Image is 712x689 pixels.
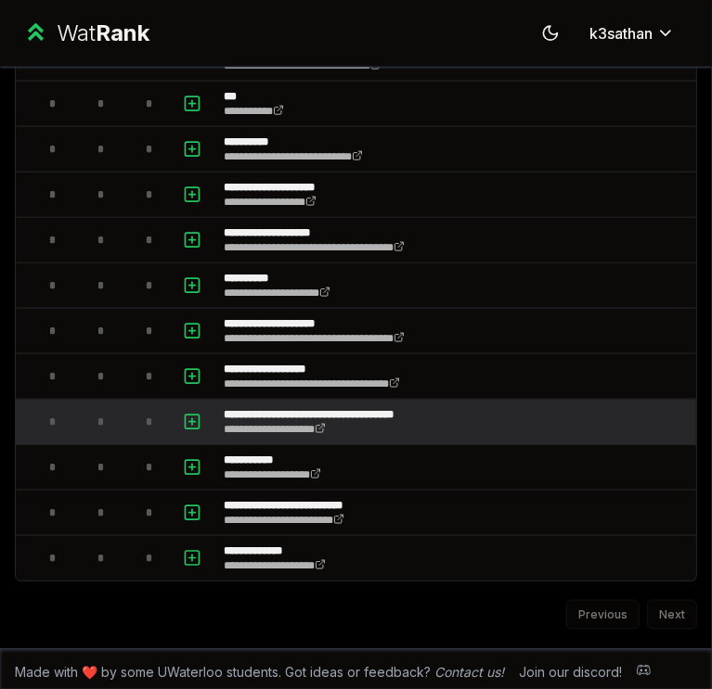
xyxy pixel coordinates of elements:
[57,19,149,48] div: Wat
[575,17,690,50] button: k3sathan
[519,663,622,682] div: Join our discord!
[15,663,504,682] span: Made with ❤️ by some UWaterloo students. Got ideas or feedback?
[434,664,504,680] a: Contact us!
[22,19,149,48] a: WatRank
[96,19,149,46] span: Rank
[589,22,653,45] span: k3sathan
